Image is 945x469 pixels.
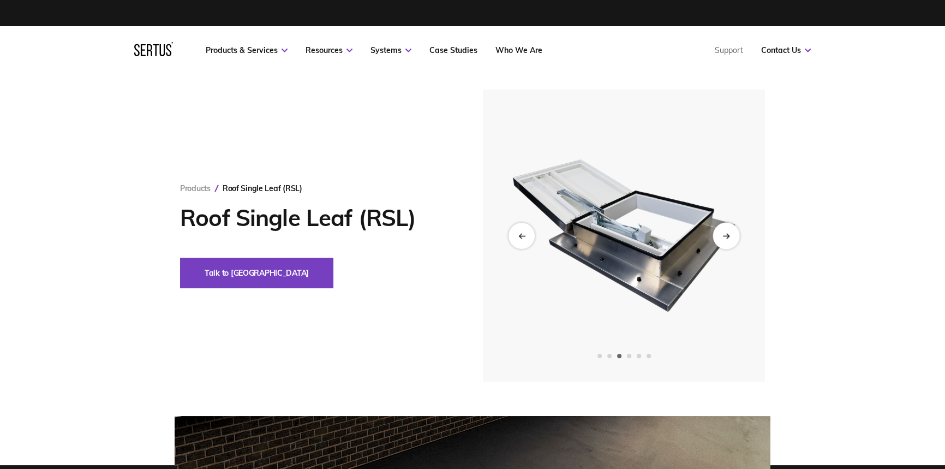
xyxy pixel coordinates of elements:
span: Go to slide 6 [647,354,651,358]
span: Go to slide 5 [637,354,641,358]
a: Case Studies [429,45,477,55]
div: Previous slide [509,223,535,249]
h1: Roof Single Leaf (RSL) [180,204,450,231]
a: Systems [370,45,411,55]
div: Next slide [713,222,739,249]
a: Support [715,45,743,55]
span: Go to slide 2 [607,354,612,358]
a: Products [180,183,211,193]
button: Talk to [GEOGRAPHIC_DATA] [180,258,333,288]
a: Resources [306,45,352,55]
span: Go to slide 1 [597,354,602,358]
iframe: Chat Widget [890,417,945,469]
span: Go to slide 4 [627,354,631,358]
a: Who We Are [495,45,542,55]
a: Contact Us [761,45,811,55]
a: Products & Services [206,45,288,55]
